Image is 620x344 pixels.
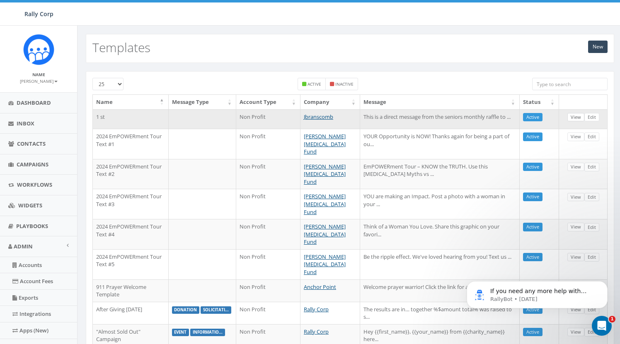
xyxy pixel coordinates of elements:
h2: Templates [92,41,150,54]
td: Non Profit [236,249,300,279]
a: View [567,328,584,337]
a: Active [523,132,542,141]
a: Rally Corp [304,328,329,335]
a: View [567,113,584,122]
small: [PERSON_NAME] [20,78,58,84]
td: 2024 EmPOWERment Tour Text #2 [93,159,169,189]
a: Edit [584,253,599,262]
a: Edit [584,328,599,337]
td: 1 st [93,109,169,129]
input: Type to search [532,78,608,90]
a: Active [523,223,542,231]
a: [PERSON_NAME] [20,77,58,84]
small: Active [308,81,321,87]
th: Status: activate to sort column ascending [520,95,559,109]
small: Inactive [335,81,354,87]
th: Company: activate to sort column ascending [300,95,360,109]
th: Message: activate to sort column ascending [360,95,520,109]
span: Inbox [17,120,34,127]
a: Edit [584,223,599,232]
img: Icon_1.png [23,34,54,65]
a: Active [523,253,542,262]
a: Edit [584,193,599,202]
td: Non Profit [236,279,300,302]
td: YOU are making an Impact. Post a photo with a woman in your ... [360,189,520,219]
a: [PERSON_NAME] [MEDICAL_DATA] Fund [304,192,346,215]
a: [PERSON_NAME] [MEDICAL_DATA] Fund [304,163,346,185]
td: Non Profit [236,189,300,219]
a: View [567,223,584,231]
a: View [567,132,584,141]
th: Name: activate to sort column descending [93,95,169,109]
a: [PERSON_NAME] [MEDICAL_DATA] Fund [304,223,346,245]
td: YOUR Opportunity is NOW! Thanks again for being a part of ou... [360,129,520,159]
span: Playbooks [16,222,48,230]
td: Be the ripple effect. We've loved hearing from you! Text us ... [360,249,520,279]
td: Welcome prayer warrior! Click the link for a message from De... [360,279,520,302]
a: View [567,193,584,202]
label: event [172,329,189,336]
a: Active [523,163,542,171]
td: 2024 EmPOWERment Tour Text #3 [93,189,169,219]
td: 911 Prayer Welcome Template [93,279,169,302]
a: Anchor Point [304,283,336,291]
a: Active [523,192,542,201]
td: Non Profit [236,302,300,324]
td: 2024 EmPOWERment Tour Text #5 [93,249,169,279]
a: [PERSON_NAME] [MEDICAL_DATA] Fund [304,132,346,155]
span: Widgets [18,202,42,209]
a: New [588,41,608,53]
a: Edit [584,163,599,171]
a: Rally Corp [304,306,329,313]
td: 2024 EmPOWERment Tour Text #1 [93,129,169,159]
iframe: Intercom live chat [592,316,612,336]
span: Admin [14,243,33,250]
a: [PERSON_NAME] [MEDICAL_DATA] Fund [304,253,346,276]
th: Account Type: activate to sort column ascending [236,95,300,109]
a: Edit [584,132,599,141]
a: Active [523,328,542,337]
span: Workflows [17,181,52,188]
td: After Giving [DATE] [93,302,169,324]
span: Campaigns [17,161,48,168]
a: View [567,163,584,171]
label: informatio... [190,329,225,336]
td: Non Profit [236,109,300,129]
td: Non Profit [236,159,300,189]
a: View [567,253,584,262]
a: Edit [584,113,599,122]
small: Name [32,72,45,77]
a: Active [523,113,542,122]
span: Contacts [17,140,46,147]
iframe: Intercom notifications message [454,264,620,322]
td: Non Profit [236,129,300,159]
span: Rally Corp [24,10,53,18]
label: donation [172,306,200,314]
td: Non Profit [236,219,300,249]
th: Message Type: activate to sort column ascending [169,95,236,109]
label: solicitati... [201,306,231,314]
td: The results are in… together %$amount total% was raised to s... [360,302,520,324]
td: 2024 EmPOWERment Tour Text #4 [93,219,169,249]
td: Think of a Woman You Love. Share this graphic on your favori... [360,219,520,249]
span: Dashboard [17,99,51,106]
td: This is a direct message from the seniors monthly raffle to ... [360,109,520,129]
a: Jbranscomb [304,113,333,120]
td: EmPOWERment Tour – KNOW the TRUTH. Use this [MEDICAL_DATA] Myths vs ... [360,159,520,189]
span: 1 [609,316,615,322]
